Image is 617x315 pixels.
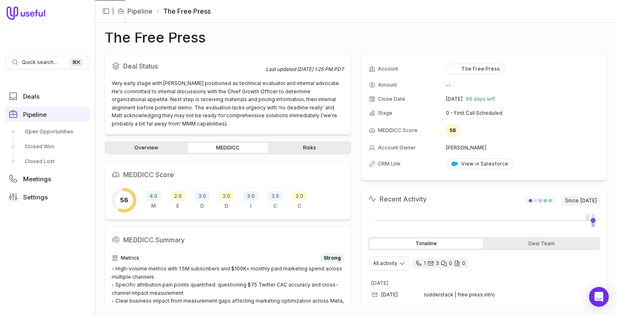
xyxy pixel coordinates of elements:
span: 3.5 [268,191,282,201]
a: Overview [106,143,186,153]
div: View in Salesforce [451,161,508,167]
button: Collapse sidebar [100,5,112,17]
kbd: ⌘ K [70,58,83,66]
div: Champion [268,191,282,209]
span: 2.0 [171,191,185,201]
span: Since [562,196,600,206]
td: [PERSON_NAME] [446,141,599,154]
h2: Recent Activity [368,194,427,204]
div: Decision Process [219,191,234,209]
div: Pipeline submenu [5,125,90,168]
span: 56 [120,195,128,205]
a: MEDDICC [188,143,268,153]
span: Account [378,66,398,72]
td: -- [446,78,599,92]
span: Meetings [23,176,51,182]
div: Metrics [112,253,344,263]
h2: MEDDICC Score [112,168,344,181]
span: Account Owner [378,144,416,151]
div: Competition [292,191,307,209]
span: CRM Link [378,161,401,167]
div: Open Intercom Messenger [589,287,609,307]
a: Closed Won [5,140,90,153]
time: [DATE] [580,197,597,204]
a: Settings [5,189,90,204]
span: Settings [23,194,48,200]
span: C [298,203,301,209]
span: MEDDICC Score [378,127,418,134]
a: Pipeline [127,6,152,16]
div: Overall MEDDICC score [112,188,136,213]
span: Strong [324,255,341,261]
span: Pipeline [23,111,47,118]
span: Quick search... [22,59,57,66]
div: Deal Team [485,239,598,249]
span: Close Date [378,96,405,102]
h1: The Free Press [105,33,206,43]
span: I [250,203,251,209]
li: The Free Press [156,6,211,16]
span: 66 days left [466,96,495,102]
a: Risks [270,143,350,153]
span: Deals [23,93,40,99]
div: Last updated [266,66,344,73]
span: 2.0 [219,191,234,201]
div: The Free Press [451,66,500,72]
span: 3.0 [244,191,258,201]
div: Metrics [146,191,161,209]
time: [DATE] [446,96,462,102]
button: The Free Press [446,64,505,74]
a: Pipeline [5,107,90,122]
time: [DATE] [381,291,398,298]
h2: MEDDICC Summary [112,233,344,246]
time: [DATE] [371,280,388,286]
div: Timeline [370,239,483,249]
h2: Deal Status [112,59,266,73]
div: Very early stage with [PERSON_NAME] positioned as technical evaluator and internal advocate. He's... [112,79,344,128]
span: Amount [378,82,397,88]
div: Indicate Pain [244,191,258,209]
span: 3.0 [195,191,209,201]
span: D [225,203,228,209]
div: 1 call and 3 email threads [412,258,469,268]
div: Economic Buyer [171,191,185,209]
a: Closed Lost [5,155,90,168]
span: M [151,203,156,209]
span: | [112,6,114,16]
a: View in Salesforce [446,159,514,169]
td: 0 - First Call Scheduled [446,107,599,120]
span: rudderstack | free press intro [424,291,495,298]
span: C [273,203,277,209]
a: Deals [5,89,90,104]
a: Meetings [5,171,90,186]
span: 4.0 [146,191,161,201]
time: [DATE] 1:25 PM PDT [297,66,344,72]
span: Stage [378,110,392,116]
span: 2.0 [292,191,307,201]
div: Decision Criteria [195,191,209,209]
a: Open Opportunities [5,125,90,138]
span: D [200,203,204,209]
div: 56 [446,124,459,137]
span: E [176,203,179,209]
